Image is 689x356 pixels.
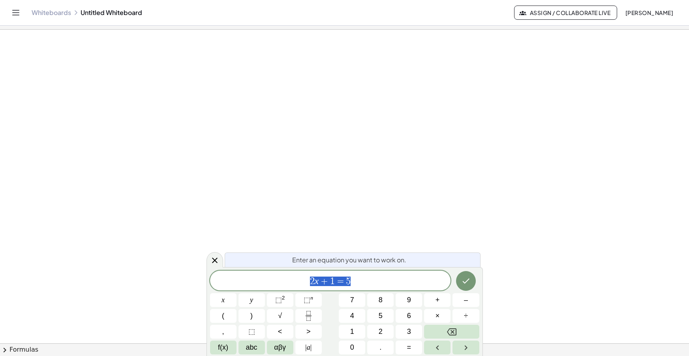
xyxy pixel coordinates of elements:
button: Divide [452,309,479,323]
button: Placeholder [238,325,265,339]
span: y [250,295,253,305]
button: Toggle navigation [9,6,22,19]
span: 0 [350,342,354,353]
span: √ [278,311,282,321]
button: Left arrow [424,341,451,354]
span: 5 [346,277,351,286]
span: 2 [310,277,315,286]
button: 5 [367,309,394,323]
button: Less than [267,325,293,339]
button: 4 [339,309,365,323]
span: [PERSON_NAME] [625,9,673,16]
button: Superscript [295,293,322,307]
button: Done [456,271,476,291]
span: < [278,326,282,337]
button: Minus [452,293,479,307]
button: 7 [339,293,365,307]
span: ⬚ [248,326,255,337]
button: 2 [367,325,394,339]
span: 4 [350,311,354,321]
button: 3 [396,325,422,339]
span: a [305,342,312,353]
span: αβγ [274,342,286,353]
button: Fraction [295,309,322,323]
span: 1 [350,326,354,337]
span: abc [246,342,257,353]
span: 9 [407,295,411,305]
span: Enter an equation you want to work on. [292,255,406,265]
span: – [464,295,468,305]
span: + [436,295,440,305]
span: 8 [379,295,383,305]
button: Squared [267,293,293,307]
span: > [306,326,311,337]
var: x [315,276,319,286]
button: 8 [367,293,394,307]
a: Whiteboards [32,9,71,17]
button: Equals [396,341,422,354]
button: 1 [339,325,365,339]
span: | [310,343,312,351]
span: ) [250,311,253,321]
button: Functions [210,341,237,354]
span: 5 [379,311,383,321]
button: x [210,293,237,307]
span: × [436,311,440,321]
span: ÷ [464,311,468,321]
span: = [335,277,346,286]
span: = [407,342,411,353]
span: ( [222,311,224,321]
span: 7 [350,295,354,305]
span: 3 [407,326,411,337]
button: 0 [339,341,365,354]
button: [PERSON_NAME] [619,6,680,20]
span: 6 [407,311,411,321]
button: Alphabet [238,341,265,354]
button: 9 [396,293,422,307]
sup: 2 [282,295,285,301]
span: Assign / Collaborate Live [521,9,610,16]
span: 1 [330,277,335,286]
span: . [379,342,381,353]
button: y [238,293,265,307]
sup: n [310,295,313,301]
span: x [222,295,225,305]
button: ( [210,309,237,323]
button: Absolute value [295,341,322,354]
button: Plus [424,293,451,307]
span: + [319,277,330,286]
button: Greek alphabet [267,341,293,354]
span: , [222,326,224,337]
button: Greater than [295,325,322,339]
button: Square root [267,309,293,323]
button: Backspace [424,325,479,339]
span: ⬚ [304,296,310,304]
span: 2 [379,326,383,337]
span: f(x) [218,342,228,353]
button: Times [424,309,451,323]
button: . [367,341,394,354]
button: Assign / Collaborate Live [514,6,617,20]
span: | [305,343,307,351]
button: , [210,325,237,339]
button: 6 [396,309,422,323]
button: ) [238,309,265,323]
span: ⬚ [275,296,282,304]
button: Right arrow [452,341,479,354]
